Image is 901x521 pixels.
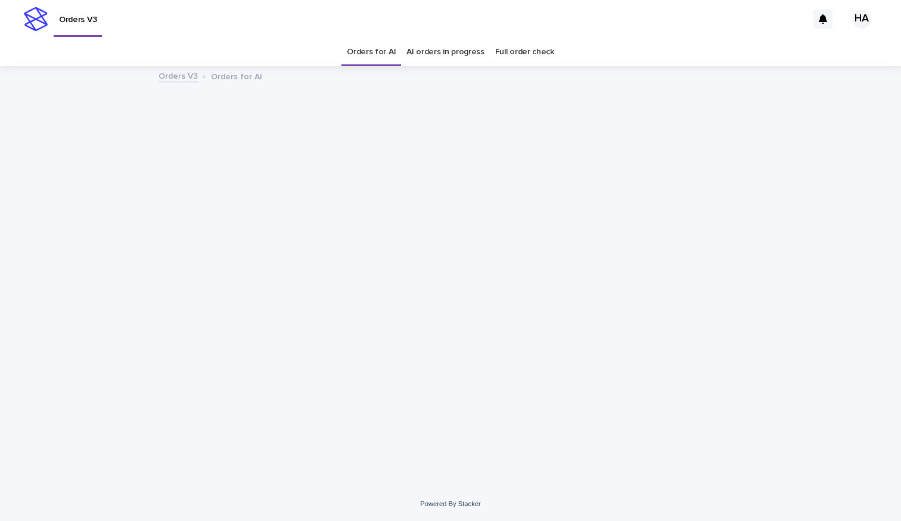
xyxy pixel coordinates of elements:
[406,38,484,66] a: AI orders in progress
[211,69,262,82] p: Orders for AI
[347,38,396,66] a: Orders for AI
[159,69,198,82] a: Orders V3
[495,38,554,66] a: Full order check
[420,500,480,507] a: Powered By Stacker
[24,7,48,31] img: stacker-logo-s-only.png
[852,10,871,29] div: HA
